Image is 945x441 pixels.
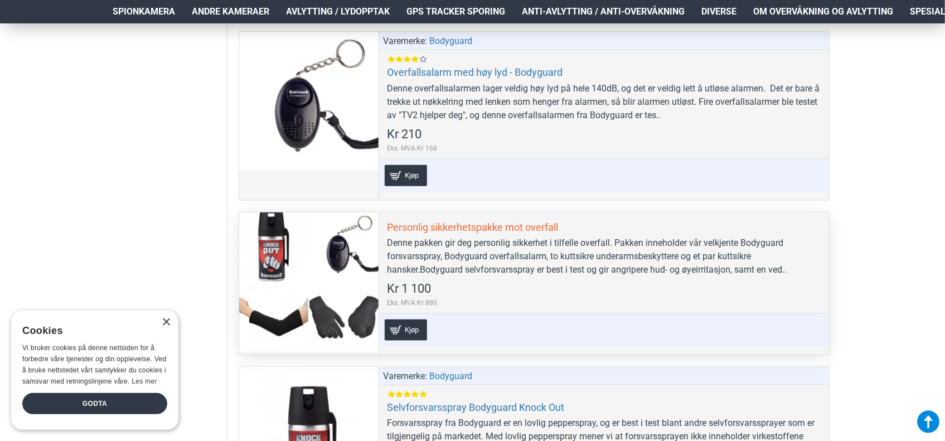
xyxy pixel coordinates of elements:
[387,221,559,234] a: Personlig sikkerhetspakke mot overfall
[22,393,167,414] div: Godta
[407,5,506,18] span: GPS Tracker Sporing
[239,212,379,352] a: Personlig sikkerhetspakke mot overfall
[22,344,167,385] span: Vi bruker cookies på denne nettsiden for å forbedre våre tjenester og din opplevelse. Ved å bruke...
[239,32,379,171] a: Overfallsalarm med høy lyd - Bodyguard Overfallsalarm med høy lyd - Bodyguard
[384,370,428,383] span: Varemerke:
[702,5,737,18] span: Diverse
[22,319,160,343] div: Cookies
[113,5,176,18] span: Spionkamera
[387,401,565,414] a: Selvforsvarsspray Bodyguard Knock Out
[402,326,421,333] span: Kjøp
[387,143,438,153] span: Eks. MVA:Kr 168
[384,35,428,48] span: Varemerke:
[754,5,894,18] span: Om overvåkning og avlytting
[522,5,685,18] span: Anti-avlytting / Anti-overvåkning
[402,172,421,179] span: Kjøp
[387,298,438,308] span: Eks. MVA:Kr 880
[132,377,157,385] a: Les mer, opens a new window
[162,318,170,327] div: Close
[387,283,432,295] span: Kr 1 100
[192,5,270,18] span: Andre kameraer
[430,370,473,383] a: Bodyguard
[387,128,422,140] span: Kr 210
[287,5,390,18] span: Avlytting / Lydopptak
[387,66,563,79] a: Overfallsalarm med høy lyd - Bodyguard
[430,35,473,48] a: Bodyguard
[387,82,821,122] div: Denne overfallsalarmen lager veldig høy lyd på hele 140dB, og det er veldig lett å utløse alarmen...
[387,236,821,277] div: Denne pakken gir deg personlig sikkerhet i tilfelle overfall. Pakken inneholder vår velkjente Bod...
